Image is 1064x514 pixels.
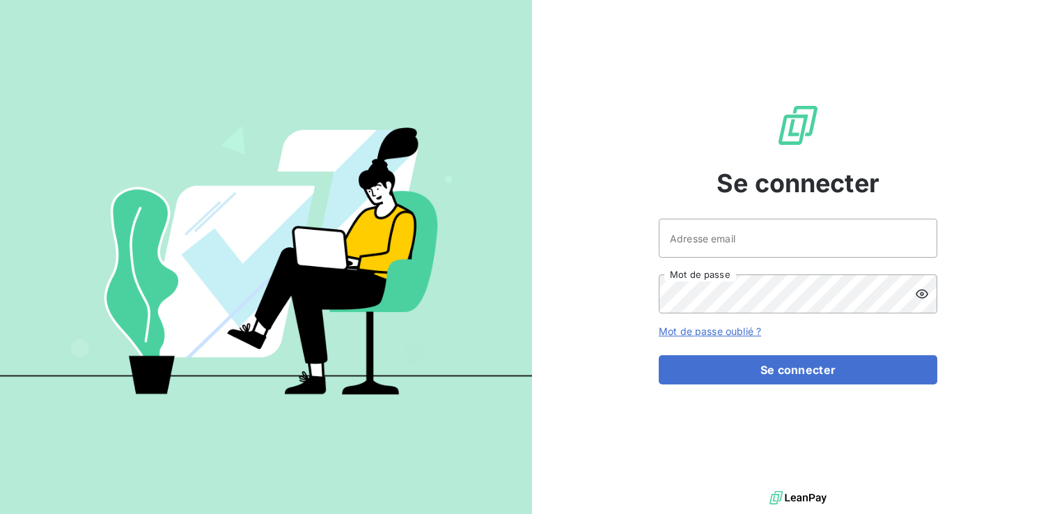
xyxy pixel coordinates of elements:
[659,219,937,258] input: placeholder
[659,325,761,337] a: Mot de passe oublié ?
[717,164,879,202] span: Se connecter
[659,355,937,384] button: Se connecter
[769,488,827,508] img: logo
[776,103,820,148] img: Logo LeanPay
